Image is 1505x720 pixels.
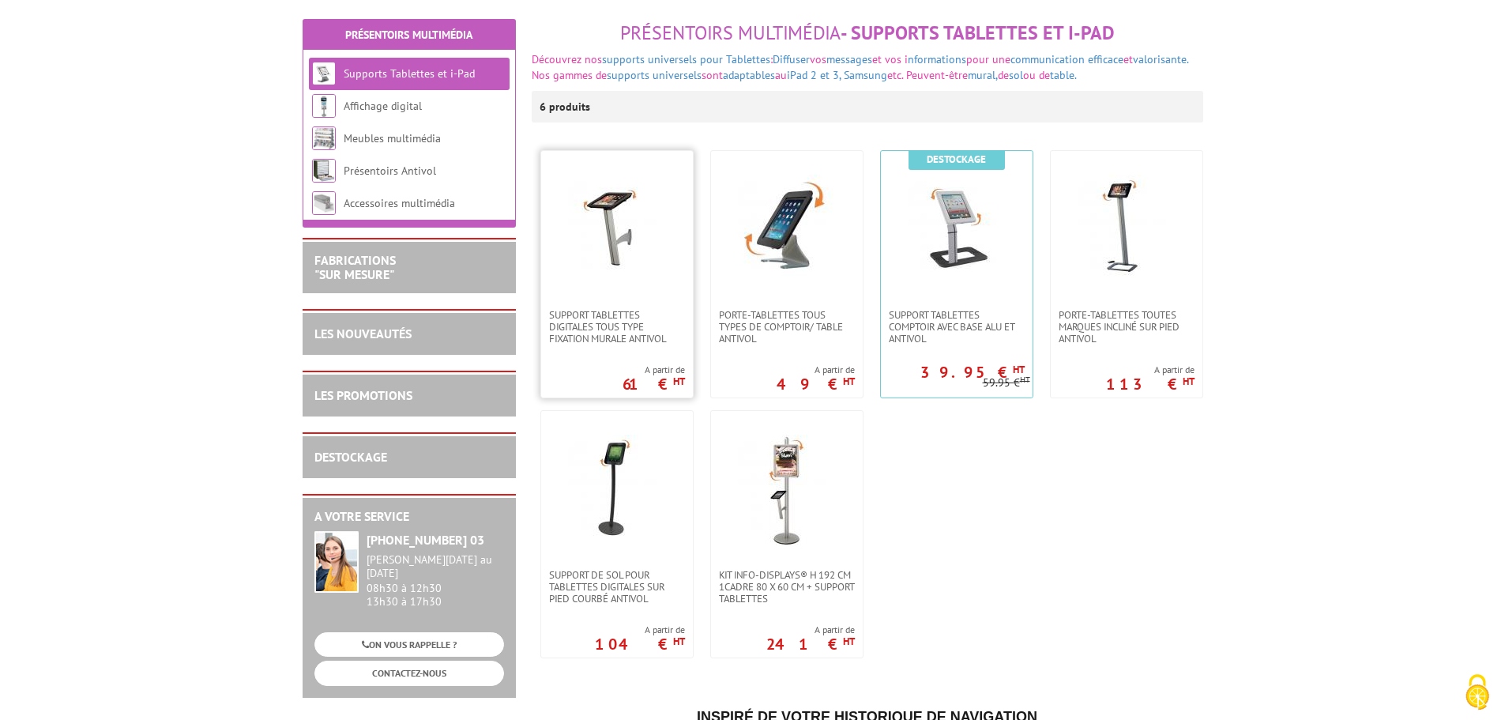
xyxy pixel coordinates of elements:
[844,68,887,82] a: Samsung
[344,164,436,178] a: Présentoirs Antivol
[777,364,855,376] span: A partir de
[1106,364,1195,376] span: A partir de
[541,309,693,345] a: Support Tablettes Digitales tous type fixation murale antivol
[562,175,672,285] img: Support Tablettes Digitales tous type fixation murale antivol
[843,375,855,388] sup: HT
[312,94,336,118] img: Affichage digital
[1059,309,1195,345] span: Porte-Tablettes toutes marques incliné sur pied antivol
[623,379,685,389] p: 61 €
[773,52,810,66] a: Diffuser
[889,309,1025,345] span: Support Tablettes Comptoir avec base alu et antivol
[344,66,475,81] a: Supports Tablettes et i-Pad
[1020,374,1030,385] sup: HT
[344,131,441,145] a: Meubles multimédia
[549,569,685,605] span: Support de sol pour tablettes digitales sur pied courbé antivol
[1051,309,1202,345] a: Porte-Tablettes toutes marques incliné sur pied antivol
[367,553,504,608] div: 08h30 à 12h30 13h30 à 17h30
[920,368,1025,377] p: 39.95 €
[1458,673,1497,712] img: Cookies (fenêtre modale)
[314,326,412,341] a: LES NOUVEAUTÉS
[711,309,863,345] a: Porte-Tablettes tous types de comptoir/ table antivol
[532,23,1203,43] h1: - Supports Tablettes et i-Pad
[719,569,855,605] span: Kit Info-Displays® H 192 cm 1cadre 80 x 60 cm + support Tablettes
[1009,68,1023,82] a: sol
[314,531,359,593] img: widget-service.jpg
[344,99,422,113] a: Affichage digital
[595,624,685,636] span: A partir de
[314,449,387,465] a: DESTOCKAGE
[312,191,336,215] img: Accessoires multimédia
[1183,375,1195,388] sup: HT
[314,387,412,403] a: LES PROMOTIONS
[1106,379,1195,389] p: 113 €
[549,309,685,345] span: Support Tablettes Digitales tous type fixation murale antivol
[983,377,1030,389] p: 59.95 €
[901,175,1012,285] img: Support Tablettes Comptoir avec base alu et antivol
[314,632,504,657] a: ON VOUS RAPPELLE ?
[1050,68,1077,82] a: table.
[908,52,966,66] a: nformations
[787,68,841,82] a: iPad 2 et 3,
[562,435,672,545] img: Support de sol pour tablettes digitales sur pied courbé antivol
[702,68,1077,82] span: sont au etc. Peuvent-être de ou de
[968,68,998,82] a: mural,
[345,28,472,42] a: Présentoirs Multimédia
[1010,52,1085,66] a: communication
[623,364,685,376] span: A partir de
[344,196,455,210] a: Accessoires multimédia
[732,435,842,545] img: Kit Info-Displays® H 192 cm 1cadre 80 x 60 cm + support Tablettes
[602,52,770,66] a: supports universels pour Tablettes
[766,624,855,636] span: A partir de
[367,532,484,548] strong: [PHONE_NUMBER] 03
[673,375,685,388] sup: HT
[1013,363,1025,376] sup: HT
[314,510,504,524] h2: A votre service
[1071,175,1182,285] img: Porte-Tablettes toutes marques incliné sur pied antivol
[711,569,863,605] a: Kit Info-Displays® H 192 cm 1cadre 80 x 60 cm + support Tablettes
[595,639,685,649] p: 104 €
[367,553,504,580] div: [PERSON_NAME][DATE] au [DATE]
[770,52,1188,66] span: : vos et vos i pour une et
[777,379,855,389] p: 49 €
[607,68,702,82] a: supports universels
[881,309,1033,345] a: Support Tablettes Comptoir avec base alu et antivol
[620,21,841,45] span: Présentoirs Multimédia
[719,309,855,345] span: Porte-Tablettes tous types de comptoir/ table antivol
[1088,52,1123,66] a: efficace
[312,159,336,183] img: Présentoirs Antivol
[312,62,336,85] img: Supports Tablettes et i-Pad
[732,175,842,285] img: Porte-Tablettes tous types de comptoir/ table antivol
[314,661,504,685] a: CONTACTEZ-NOUS
[1450,666,1505,720] button: Cookies (fenêtre modale)
[532,68,607,82] span: Nos gammes de
[927,153,986,166] b: Destockage
[540,91,599,123] p: 6 produits
[1133,52,1188,66] a: valorisante.
[532,52,602,66] font: Découvrez nos
[843,635,855,648] sup: HT
[826,52,872,66] a: messages
[312,126,336,150] img: Meubles multimédia
[673,635,685,648] sup: HT
[541,569,693,605] a: Support de sol pour tablettes digitales sur pied courbé antivol
[314,252,396,282] a: FABRICATIONS"Sur Mesure"
[723,68,775,82] a: adaptables
[766,639,855,649] p: 241 €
